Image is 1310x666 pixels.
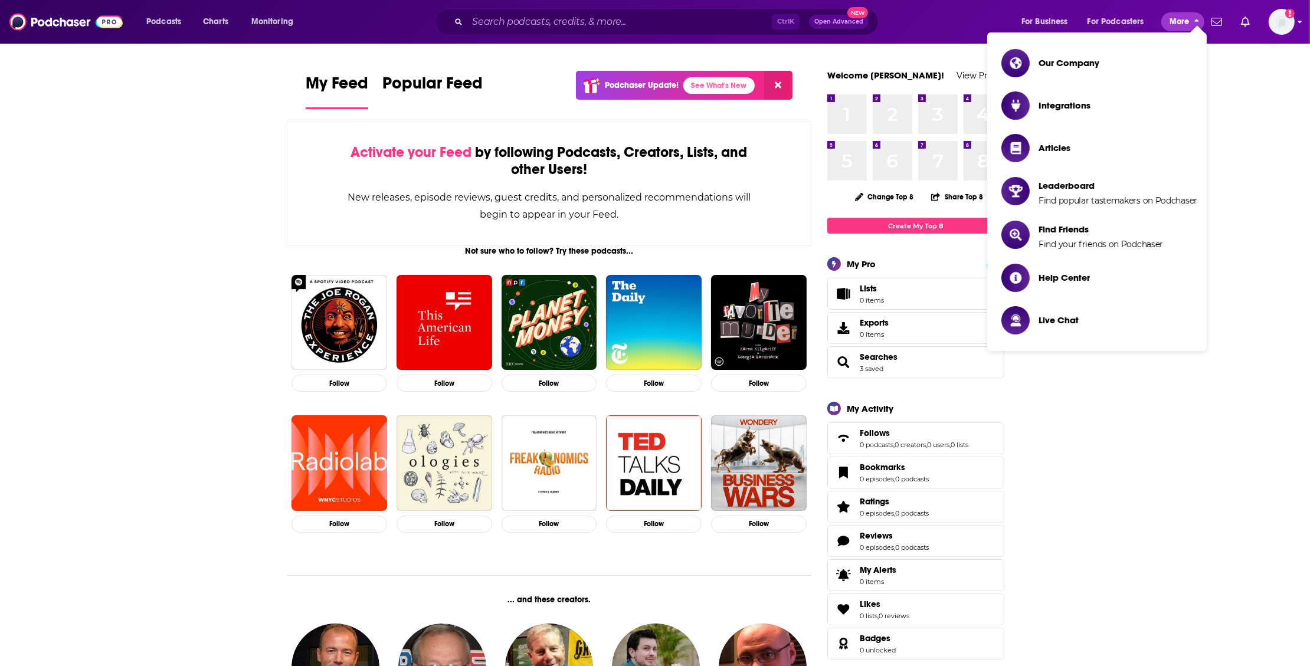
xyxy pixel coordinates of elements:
[860,612,877,620] a: 0 lists
[382,73,483,109] a: Popular Feed
[827,346,1004,378] span: Searches
[711,415,807,511] img: Business Wars
[346,189,752,223] div: New releases, episode reviews, guest credits, and personalized recommendations will begin to appe...
[251,14,293,30] span: Monitoring
[827,70,944,81] a: Welcome [PERSON_NAME]!
[306,73,368,100] span: My Feed
[831,320,855,336] span: Exports
[502,275,597,370] a: Planet Money
[1207,12,1227,32] a: Show notifications dropdown
[831,601,855,618] a: Likes
[893,441,895,449] span: ,
[397,275,492,370] img: This American Life
[146,14,181,30] span: Podcasts
[860,352,898,362] a: Searches
[1039,314,1079,326] span: Live Chat
[292,375,387,392] button: Follow
[894,475,895,483] span: ,
[827,218,1004,234] a: Create My Top 8
[1161,12,1204,31] button: close menu
[772,14,800,29] span: Ctrl K
[831,430,855,447] a: Follows
[860,330,889,339] span: 0 items
[877,612,879,620] span: ,
[1269,9,1295,35] button: Show profile menu
[827,422,1004,454] span: Follows
[1039,180,1197,191] span: Leaderboard
[138,12,196,31] button: open menu
[292,275,387,370] a: The Joe Rogan Experience
[895,543,929,552] a: 0 podcasts
[847,7,869,18] span: New
[814,19,863,25] span: Open Advanced
[711,375,807,392] button: Follow
[831,533,855,549] a: Reviews
[860,283,877,294] span: Lists
[831,464,855,481] a: Bookmarks
[467,12,772,31] input: Search podcasts, credits, & more...
[827,628,1004,660] span: Badges
[1170,14,1190,30] span: More
[894,509,895,517] span: ,
[351,143,471,161] span: Activate your Feed
[1039,239,1163,250] span: Find your friends on Podchaser
[860,441,893,449] a: 0 podcasts
[606,516,702,533] button: Follow
[502,516,597,533] button: Follow
[502,375,597,392] button: Follow
[860,578,896,586] span: 0 items
[711,275,807,370] a: My Favorite Murder with Karen Kilgariff and Georgia Hardstark
[860,646,896,654] a: 0 unlocked
[306,73,368,109] a: My Feed
[860,317,889,328] span: Exports
[860,496,889,507] span: Ratings
[860,283,884,294] span: Lists
[292,415,387,511] a: Radiolab
[1013,12,1083,31] button: open menu
[827,491,1004,523] span: Ratings
[860,475,894,483] a: 0 episodes
[606,375,702,392] button: Follow
[860,530,893,541] span: Reviews
[195,12,235,31] a: Charts
[827,312,1004,344] a: Exports
[287,246,811,256] div: Not sure who to follow? Try these podcasts...
[827,593,1004,625] span: Likes
[926,441,927,449] span: ,
[446,8,890,35] div: Search podcasts, credits, & more...
[847,258,876,270] div: My Pro
[860,543,894,552] a: 0 episodes
[683,77,755,94] a: See What's New
[860,565,896,575] span: My Alerts
[502,415,597,511] img: Freakonomics Radio
[895,509,929,517] a: 0 podcasts
[605,80,679,90] p: Podchaser Update!
[1285,9,1295,18] svg: Add a profile image
[397,375,492,392] button: Follow
[951,441,968,449] a: 0 lists
[1269,9,1295,35] span: Logged in as finnstones
[1039,142,1070,153] span: Articles
[931,185,984,208] button: Share Top 8
[9,11,123,33] img: Podchaser - Follow, Share and Rate Podcasts
[831,635,855,652] a: Badges
[927,441,949,449] a: 0 users
[292,516,387,533] button: Follow
[831,498,855,515] a: Ratings
[860,296,884,304] span: 0 items
[879,612,909,620] a: 0 reviews
[397,415,492,511] img: Ologies with Alie Ward
[1039,195,1197,206] span: Find popular tastemakers on Podchaser
[1021,14,1068,30] span: For Business
[860,530,929,541] a: Reviews
[894,543,895,552] span: ,
[860,599,909,609] a: Likes
[831,286,855,302] span: Lists
[827,559,1004,591] a: My Alerts
[860,509,894,517] a: 0 episodes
